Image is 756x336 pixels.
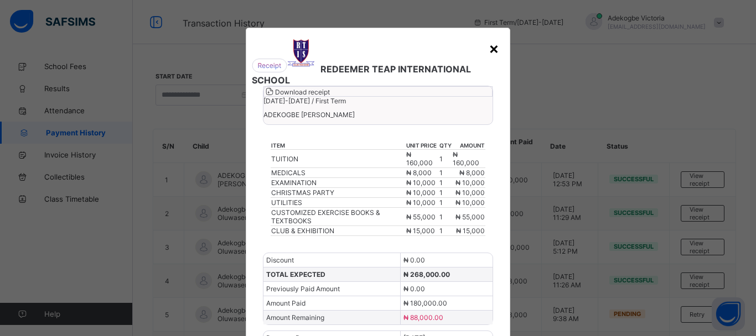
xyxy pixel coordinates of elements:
[664,230,692,238] span: ₦ 15,000
[563,211,597,221] td: 1
[563,221,597,230] td: 1
[455,179,485,187] span: ₦ 10,000
[469,221,497,229] span: ₦ 55,000
[406,227,435,235] span: ₦ 15,000
[456,227,485,235] span: ₦ 15,000
[439,168,452,178] td: 1
[271,227,405,235] div: CLUB & EXHIBITION
[455,188,485,197] span: ₦ 10,000
[271,198,405,207] div: UTILITIES
[26,127,728,135] span: ADEKOGBE [PERSON_NAME]
[63,212,468,219] div: UTILITIES
[403,313,443,322] span: ₦ 88,000.00
[63,221,468,229] div: CUSTOMIZED EXERCISE BOOKS & TEXTBOOKS
[489,39,499,57] div: ×
[266,285,340,293] span: Previously Paid Amount
[439,178,452,188] td: 1
[63,230,468,238] div: CLUB & EXHIBITION
[271,188,405,197] div: CHRISTMAS PARTY
[469,193,497,201] span: ₦ 10,000
[439,198,452,208] td: 1
[406,198,436,207] span: ₦ 10,000
[263,97,346,105] span: [DATE]-[DATE] / First Term
[403,256,425,264] span: ₦ 0.00
[275,88,330,96] span: Download receipt
[20,287,93,295] span: Previously Paid Amount
[271,155,405,163] div: TUITION
[406,141,439,150] th: unit price
[403,285,425,293] span: ₦ 0.00
[563,202,597,211] td: 1
[252,59,287,72] img: receipt.26f346b57495a98c98ef9b0bc63aa4d8.svg
[563,192,597,202] td: 1
[670,103,722,111] span: Download receipt
[469,202,497,210] span: ₦ 10,000
[452,287,472,295] span: ₦ 0.00
[664,193,692,201] span: ₦ 10,000
[20,259,47,267] span: Discount
[597,166,692,174] th: amount
[20,273,75,281] span: TOTAL EXPECTED
[439,141,452,150] th: qty
[406,150,433,167] span: ₦ 160,000
[469,183,493,191] span: ₦ 8,000
[252,64,471,86] span: REDEEMER TEAP INTERNATIONAL SCHOOL
[263,111,493,119] span: ADEKOGBE [PERSON_NAME]
[63,202,468,210] div: CHRISTMAS PARTY
[459,169,485,177] span: ₦ 8,000
[563,166,597,174] th: qty
[664,212,692,219] span: ₦ 10,000
[453,150,479,167] span: ₦ 160,000
[266,256,294,264] span: Discount
[20,314,79,322] span: Amount Remaining
[266,313,324,322] span: Amount Remaining
[403,270,450,279] span: ₦ 268,000.00
[664,221,692,229] span: ₦ 55,000
[452,259,472,267] span: ₦ 0.00
[469,166,563,174] th: unit price
[266,270,325,279] span: TOTAL EXPECTED
[406,179,436,187] span: ₦ 10,000
[563,230,597,239] td: 1
[439,208,452,226] td: 1
[469,230,497,238] span: ₦ 15,000
[292,70,468,80] span: REDEEMER TEAP INTERNATIONAL SCHOOL
[271,179,405,187] div: EXAMINATION
[63,174,468,182] div: TUITION
[563,183,597,192] td: 1
[439,150,452,168] td: 1
[266,299,305,307] span: Amount Paid
[563,174,597,183] td: 1
[452,314,489,322] span: ₦ 88,000.00
[359,17,395,31] img: receipt.26f346b57495a98c98ef9b0bc63aa4d8.svg
[664,202,692,210] span: ₦ 10,000
[452,273,493,281] span: ₦ 268,000.00
[439,188,452,198] td: 1
[660,174,692,182] span: ₦ 160,000
[668,183,692,191] span: ₦ 8,000
[469,212,497,219] span: ₦ 10,000
[455,213,485,221] span: ₦ 55,000
[455,198,485,207] span: ₦ 10,000
[363,36,391,64] img: REDEEMER TEAP INTERNATIONAL SCHOOL
[439,226,452,236] td: 1
[26,114,102,122] span: [DATE]-[DATE] / First Term
[63,193,468,201] div: EXAMINATION
[406,169,432,177] span: ₦ 8,000
[287,39,315,67] img: REDEEMER TEAP INTERNATIONAL SCHOOL
[406,188,436,197] span: ₦ 10,000
[20,301,60,308] span: Amount Paid
[62,166,469,174] th: item
[469,174,501,182] span: ₦ 160,000
[406,213,436,221] span: ₦ 55,000
[271,208,405,225] div: CUSTOMIZED EXERCISE BOOKS & TEXTBOOKS
[403,299,447,307] span: ₦ 180,000.00
[271,169,405,177] div: MEDICALS
[452,141,485,150] th: amount
[63,183,468,191] div: MEDICALS
[271,141,406,150] th: item
[452,301,493,308] span: ₦ 180,000.00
